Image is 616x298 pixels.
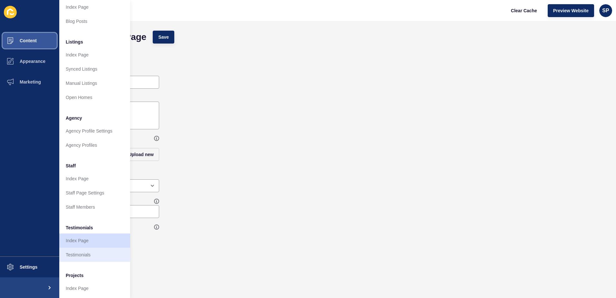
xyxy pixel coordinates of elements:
[59,138,130,152] a: Agency Profiles
[128,151,154,158] span: Upload new
[66,115,82,121] span: Agency
[59,186,130,200] a: Staff Page Settings
[59,48,130,62] a: Index Page
[548,4,594,17] button: Preview Website
[123,148,159,161] button: Upload new
[59,76,130,90] a: Manual Listings
[153,31,174,44] button: Save
[59,172,130,186] a: Index Page
[59,233,130,248] a: Index Page
[59,248,130,262] a: Testimonials
[59,281,130,295] a: Index Page
[158,34,169,40] span: Save
[553,7,589,14] span: Preview Website
[66,163,76,169] span: Staff
[505,4,543,17] button: Clear Cache
[66,224,93,231] span: Testimonials
[59,14,130,28] a: Blog Posts
[59,62,130,76] a: Synced Listings
[511,7,537,14] span: Clear Cache
[59,200,130,214] a: Staff Members
[59,90,130,104] a: Open Homes
[602,7,609,14] span: SP
[59,124,130,138] a: Agency Profile Settings
[66,272,83,279] span: Projects
[66,39,83,45] span: Listings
